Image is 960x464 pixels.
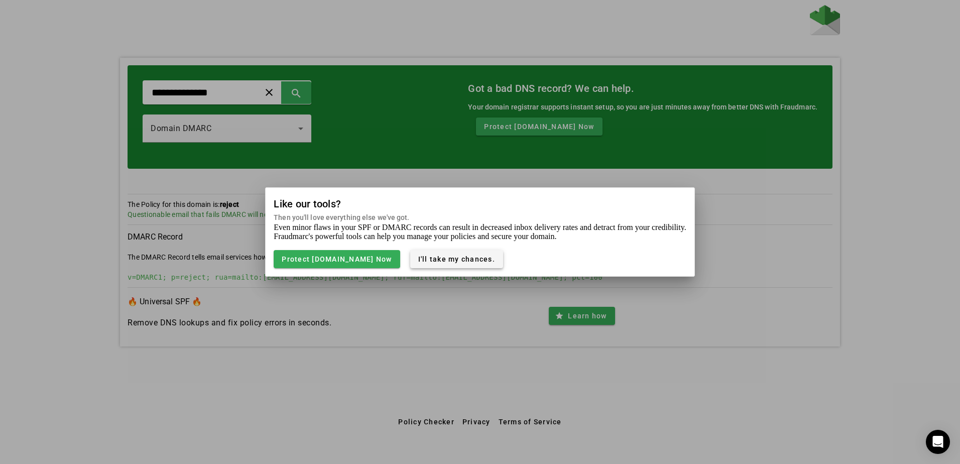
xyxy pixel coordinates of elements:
[274,196,409,212] mat-card-title: Like our tools?
[266,223,694,276] mat-card-content: Even minor flaws in your SPF or DMARC records can result in decreased inbox delivery rates and de...
[410,250,503,268] button: I'll take my chances.
[274,250,400,268] button: Protect [DOMAIN_NAME] Now
[282,255,392,263] span: Protect [DOMAIN_NAME] Now
[418,255,495,263] span: I'll take my chances.
[274,212,409,223] mat-card-subtitle: Then you'll love everything else we've got.
[926,430,950,454] div: Open Intercom Messenger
